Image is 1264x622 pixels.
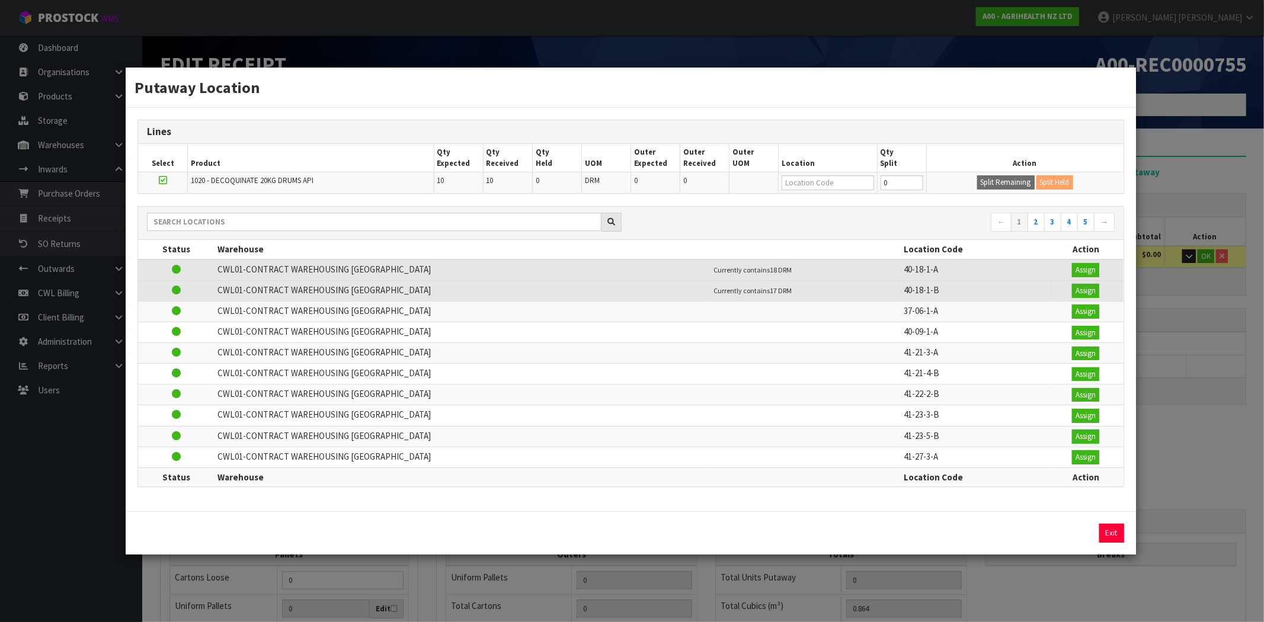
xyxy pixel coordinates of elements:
input: Location Code [782,175,873,190]
button: Split Held [1036,175,1073,190]
button: Assign [1072,429,1099,444]
td: 40-09-1-A [901,322,1048,342]
small: Currently contains [713,265,792,274]
button: Assign [1072,304,1099,319]
th: Action [1048,240,1124,259]
td: CWL01-CONTRACT WAREHOUSING [GEOGRAPHIC_DATA] [215,384,711,405]
span: 0 [683,175,687,185]
td: CWL01-CONTRACT WAREHOUSING [GEOGRAPHIC_DATA] [215,405,711,426]
th: Warehouse [215,240,711,259]
h3: Lines [147,126,1114,137]
td: 41-27-3-A [901,447,1048,467]
a: 5 [1077,213,1095,232]
td: CWL01-CONTRACT WAREHOUSING [GEOGRAPHIC_DATA] [215,447,711,467]
small: Currently contains [713,286,792,295]
button: Assign [1072,284,1099,298]
th: Qty Received [483,144,532,172]
button: Assign [1072,388,1099,402]
span: 18 DRM [770,265,792,274]
td: 41-22-2-B [901,384,1048,405]
a: 2 [1028,213,1045,232]
td: CWL01-CONTRACT WAREHOUSING [GEOGRAPHIC_DATA] [215,259,711,281]
a: ← [991,213,1012,232]
th: Warehouse [215,467,711,486]
td: 40-18-1-B [901,280,1048,301]
a: 4 [1061,213,1078,232]
a: 3 [1044,213,1061,232]
th: Outer Expected [631,144,680,172]
span: DRM [585,175,600,185]
th: Action [1048,467,1124,486]
th: Location [779,144,877,172]
input: Search locations [147,213,601,231]
a: 1 [1011,213,1028,232]
th: UOM [581,144,631,172]
th: Status [138,240,215,259]
td: CWL01-CONTRACT WAREHOUSING [GEOGRAPHIC_DATA] [215,364,711,384]
th: Status [138,467,215,486]
td: CWL01-CONTRACT WAREHOUSING [GEOGRAPHIC_DATA] [215,301,711,322]
span: 0 [536,175,539,185]
th: Select [138,144,187,172]
span: 1020 - DECOQUINATE 20KG DRUMS API [191,175,313,185]
button: Assign [1072,409,1099,423]
a: → [1094,213,1115,232]
th: Action [926,144,1124,172]
span: 10 [487,175,494,185]
td: 41-21-3-A [901,343,1048,364]
td: CWL01-CONTRACT WAREHOUSING [GEOGRAPHIC_DATA] [215,280,711,301]
button: Assign [1072,263,1099,277]
nav: Page navigation [639,213,1114,233]
td: 40-18-1-A [901,259,1048,281]
th: Outer UOM [729,144,779,172]
h3: Putaway Location [135,76,1127,98]
th: Qty Expected [434,144,483,172]
td: CWL01-CONTRACT WAREHOUSING [GEOGRAPHIC_DATA] [215,322,711,342]
th: Qty Held [532,144,581,172]
button: Assign [1072,450,1099,464]
span: 10 [437,175,444,185]
td: 37-06-1-A [901,301,1048,322]
td: 41-23-3-B [901,405,1048,426]
th: Location Code [901,467,1048,486]
span: 17 DRM [770,286,792,295]
button: Assign [1072,326,1099,340]
td: CWL01-CONTRACT WAREHOUSING [GEOGRAPHIC_DATA] [215,343,711,364]
th: Outer Received [680,144,729,172]
button: Exit [1099,524,1124,543]
span: 0 [634,175,638,185]
td: 41-21-4-B [901,364,1048,384]
input: Qty Putaway [881,175,923,190]
button: Assign [1072,367,1099,381]
th: Qty Split [877,144,926,172]
td: 41-23-5-B [901,426,1048,447]
th: Product [187,144,434,172]
button: Assign [1072,347,1099,361]
button: Split Remaining [977,175,1035,190]
td: CWL01-CONTRACT WAREHOUSING [GEOGRAPHIC_DATA] [215,426,711,447]
th: Location Code [901,240,1048,259]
